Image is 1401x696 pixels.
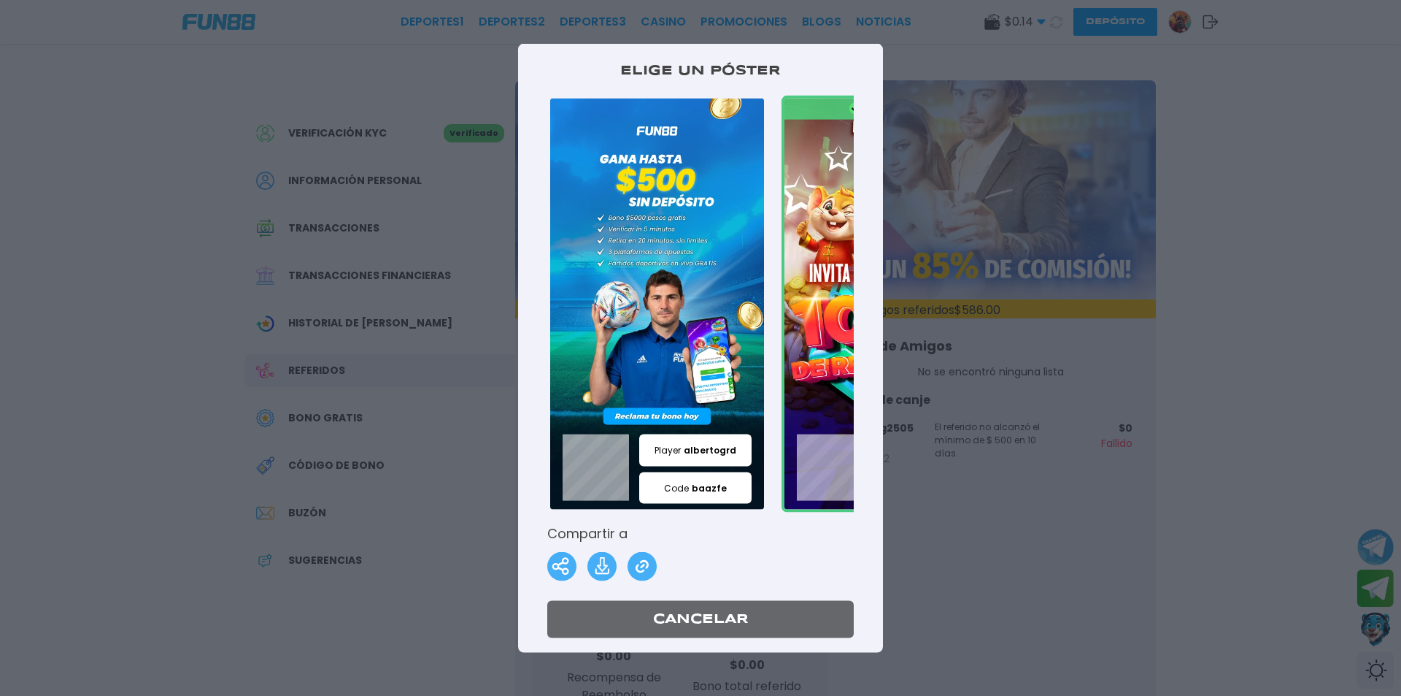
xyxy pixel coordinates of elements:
[639,435,752,466] p: Player
[639,472,752,503] p: Code
[547,601,854,638] button: Cancelar
[692,481,727,494] span: baazfe
[587,552,617,581] img: Download
[781,95,1001,513] img: /assets/poster_2-3138f731.webp
[547,552,576,581] img: Share
[547,61,854,80] p: Elige un póster
[628,552,657,581] img: Share Link
[784,98,998,119] div: Seleccionado
[684,444,736,457] span: albertogrd
[547,524,854,543] p: Compartir a
[547,95,767,513] img: /assets/poster_1-9563f904.webp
